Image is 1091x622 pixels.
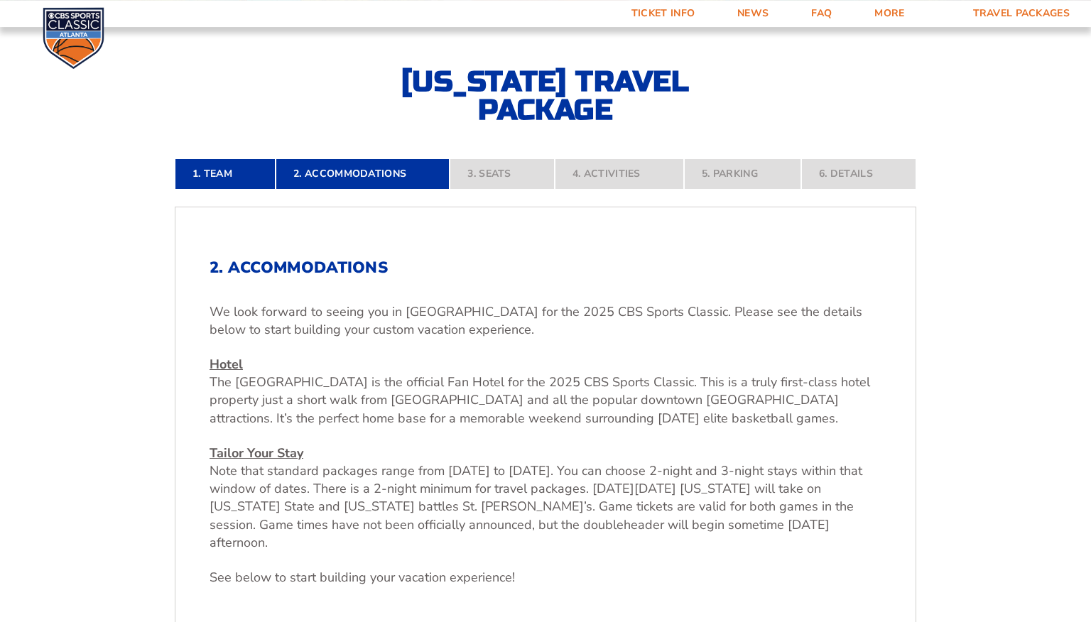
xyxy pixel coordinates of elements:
p: The [GEOGRAPHIC_DATA] is the official Fan Hotel for the 2025 CBS Sports Classic. This is a truly ... [210,356,881,427]
h2: [US_STATE] Travel Package [389,67,702,124]
h2: 2. Accommodations [210,258,881,277]
p: We look forward to seeing you in [GEOGRAPHIC_DATA] for the 2025 CBS Sports Classic. Please see th... [210,303,881,339]
u: Hotel [210,356,243,373]
u: Tailor Your Stay [210,444,303,462]
p: See below to start building your vacation experience! [210,569,881,586]
a: 1. Team [175,158,276,190]
p: Note that standard packages range from [DATE] to [DATE]. You can choose 2-night and 3-night stays... [210,444,881,552]
img: CBS Sports Classic [43,7,104,69]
